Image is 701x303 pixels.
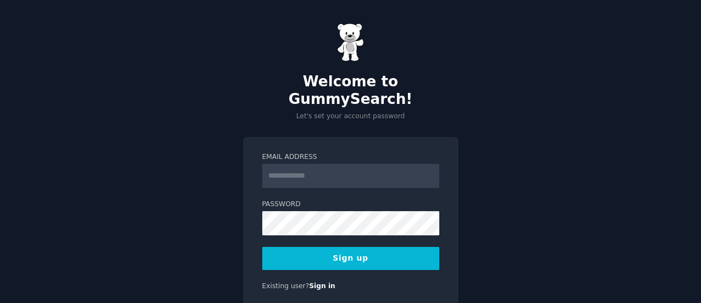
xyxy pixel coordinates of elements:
p: Let's set your account password [243,112,459,122]
button: Sign up [262,247,439,270]
span: Existing user? [262,282,310,290]
label: Email Address [262,152,439,162]
a: Sign in [309,282,335,290]
img: Gummy Bear [337,23,365,62]
label: Password [262,200,439,210]
h2: Welcome to GummySearch! [243,73,459,108]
